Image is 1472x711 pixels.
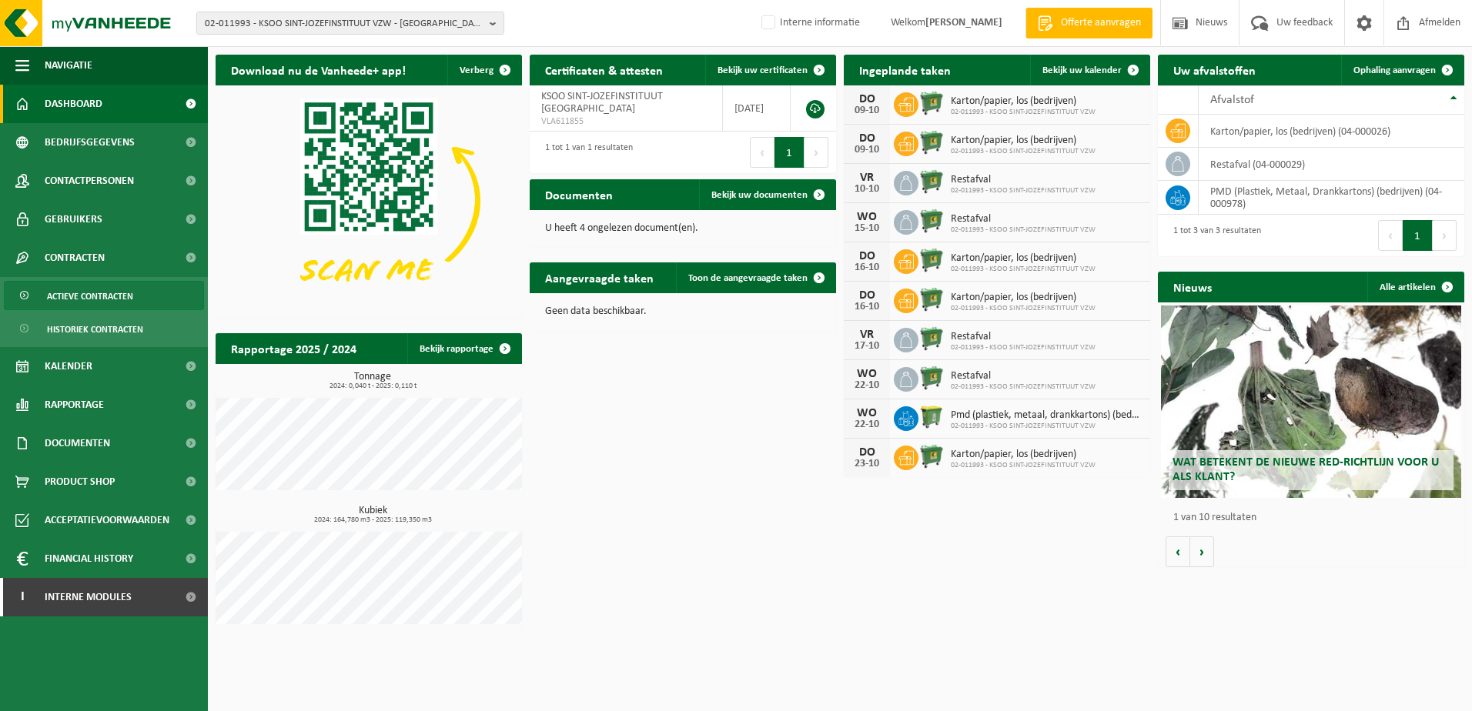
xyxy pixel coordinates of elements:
span: Karton/papier, los (bedrijven) [951,292,1096,304]
span: 02-011993 - KSOO SINT-JOZEFINSTITUUT VZW [951,265,1096,274]
h2: Uw afvalstoffen [1158,55,1271,85]
button: Verberg [447,55,520,85]
span: 02-011993 - KSOO SINT-JOZEFINSTITUUT VZW [951,108,1096,117]
span: Acceptatievoorwaarden [45,501,169,539]
div: VR [851,329,882,341]
span: Karton/papier, los (bedrijven) [951,252,1096,265]
span: 02-011993 - KSOO SINT-JOZEFINSTITUUT VZW [951,343,1096,352]
button: 1 [774,137,805,168]
span: Restafval [951,213,1096,225]
span: Interne modules [45,578,132,616]
span: Documenten [45,424,110,462]
h2: Aangevraagde taken [530,262,669,292]
div: DO [851,132,882,145]
span: Restafval [951,331,1096,343]
span: Financial History [45,539,133,578]
span: Offerte aanvragen [1057,15,1145,31]
div: 09-10 [851,105,882,116]
span: Navigatie [45,46,92,85]
a: Offerte aanvragen [1025,8,1153,38]
span: Karton/papier, los (bedrijven) [951,135,1096,147]
span: I [15,578,29,616]
div: 17-10 [851,341,882,352]
h2: Rapportage 2025 / 2024 [216,333,372,363]
span: Product Shop [45,462,115,501]
div: VR [851,172,882,184]
span: Dashboard [45,85,102,123]
button: 1 [1403,220,1433,251]
span: Karton/papier, los (bedrijven) [951,449,1096,461]
span: Afvalstof [1210,94,1254,106]
span: Gebruikers [45,200,102,239]
td: PMD (Plastiek, Metaal, Drankkartons) (bedrijven) (04-000978) [1199,181,1464,215]
div: 16-10 [851,262,882,273]
button: Volgende [1190,536,1214,567]
button: 02-011993 - KSOO SINT-JOZEFINSTITUUT VZW - [GEOGRAPHIC_DATA] [196,12,504,35]
span: 02-011993 - KSOO SINT-JOZEFINSTITUUT VZW [951,147,1096,156]
span: Ophaling aanvragen [1353,65,1436,75]
img: WB-0770-HPE-GN-01 [918,90,945,116]
a: Alle artikelen [1367,272,1463,302]
img: WB-0770-HPE-GN-01 [918,247,945,273]
strong: [PERSON_NAME] [925,17,1002,28]
a: Actieve contracten [4,281,204,310]
span: Restafval [951,370,1096,382]
span: 2024: 164,780 m3 - 2025: 119,350 m3 [223,516,522,524]
span: Contactpersonen [45,162,134,200]
div: 1 tot 1 van 1 resultaten [537,135,633,169]
p: Geen data beschikbaar. [545,306,821,317]
span: Pmd (plastiek, metaal, drankkartons) (bedrijven) [951,409,1142,422]
div: 22-10 [851,380,882,391]
img: WB-0770-HPE-GN-01 [918,208,945,234]
span: 02-011993 - KSOO SINT-JOZEFINSTITUUT VZW [951,225,1096,235]
a: Wat betekent de nieuwe RED-richtlijn voor u als klant? [1161,305,1461,498]
span: Bekijk uw kalender [1042,65,1122,75]
img: WB-0770-HPE-GN-01 [918,325,945,352]
td: restafval (04-000029) [1199,148,1464,181]
a: Ophaling aanvragen [1341,55,1463,85]
button: Previous [750,137,774,168]
span: 02-011993 - KSOO SINT-JOZEFINSTITUUT VZW [951,422,1142,431]
div: 1 tot 3 van 3 resultaten [1166,219,1261,252]
div: WO [851,368,882,380]
div: DO [851,250,882,262]
button: Previous [1378,220,1403,251]
span: Rapportage [45,386,104,424]
span: Kalender [45,347,92,386]
span: Toon de aangevraagde taken [688,273,808,283]
span: 02-011993 - KSOO SINT-JOZEFINSTITUUT VZW - [GEOGRAPHIC_DATA] [205,12,483,35]
h2: Certificaten & attesten [530,55,678,85]
div: DO [851,446,882,459]
img: WB-0770-HPE-GN-01 [918,286,945,312]
div: DO [851,93,882,105]
span: Bekijk uw documenten [711,190,808,200]
div: WO [851,211,882,223]
img: WB-0770-HPE-GN-01 [918,365,945,391]
span: Actieve contracten [47,282,133,311]
img: Download de VHEPlus App [216,85,522,315]
span: VLA611855 [541,115,711,128]
a: Historiek contracten [4,314,204,343]
div: DO [851,289,882,302]
a: Bekijk uw documenten [699,179,835,210]
h2: Nieuws [1158,272,1227,302]
h2: Documenten [530,179,628,209]
button: Next [805,137,828,168]
a: Bekijk rapportage [407,333,520,364]
button: Vorige [1166,536,1190,567]
p: U heeft 4 ongelezen document(en). [545,223,821,234]
span: 2024: 0,040 t - 2025: 0,110 t [223,382,522,390]
button: Next [1433,220,1457,251]
img: WB-0770-HPE-GN-01 [918,443,945,469]
a: Bekijk uw certificaten [705,55,835,85]
div: 23-10 [851,459,882,469]
span: Karton/papier, los (bedrijven) [951,95,1096,108]
span: Bekijk uw certificaten [718,65,808,75]
label: Interne informatie [758,12,860,35]
div: 10-10 [851,184,882,195]
span: Wat betekent de nieuwe RED-richtlijn voor u als klant? [1173,456,1439,483]
span: KSOO SINT-JOZEFINSTITUUT [GEOGRAPHIC_DATA] [541,91,663,115]
td: [DATE] [723,85,791,132]
h3: Tonnage [223,372,522,390]
span: 02-011993 - KSOO SINT-JOZEFINSTITUUT VZW [951,304,1096,313]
